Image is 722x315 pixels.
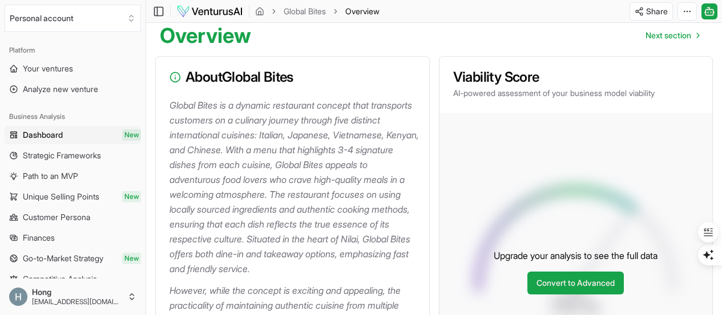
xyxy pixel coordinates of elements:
h1: Overview [160,24,251,47]
span: Unique Selling Points [23,191,99,202]
button: Hong[EMAIL_ADDRESS][DOMAIN_NAME] [5,283,141,310]
span: New [122,191,141,202]
a: Global Bites [284,6,326,17]
a: Analyze new venture [5,80,141,98]
a: Go-to-Market StrategyNew [5,249,141,268]
span: Next section [646,30,691,41]
a: Finances [5,229,141,247]
p: AI-powered assessment of your business model viability [453,87,699,99]
span: Analyze new venture [23,83,98,95]
img: ACg8ocL0GqTr662ampPmG7fLPbksXRsHjRsQCYQseFtQVnhHZYwV=s96-c [9,288,27,306]
button: Share [630,2,673,21]
a: Your ventures [5,59,141,78]
span: Overview [345,6,380,17]
span: Hong [32,287,123,297]
span: Your ventures [23,63,73,74]
span: Share [646,6,668,17]
a: Customer Persona [5,208,141,226]
button: Select an organization [5,5,141,32]
p: Global Bites is a dynamic restaurant concept that transports customers on a culinary journey thro... [170,98,420,276]
h3: About Global Bites [170,70,416,84]
span: Strategic Frameworks [23,150,101,161]
img: logo [176,5,243,18]
a: Unique Selling PointsNew [5,188,141,206]
div: Business Analysis [5,107,141,126]
span: Go-to-Market Strategy [23,253,103,264]
span: Customer Persona [23,212,90,223]
span: Path to an MVP [23,170,78,182]
a: Convert to Advanced [527,272,624,294]
a: Competitive Analysis [5,270,141,288]
h3: Viability Score [453,70,699,84]
nav: pagination [636,24,708,47]
a: DashboardNew [5,126,141,144]
nav: breadcrumb [255,6,380,17]
span: New [122,129,141,141]
a: Go to next page [636,24,708,47]
span: Competitive Analysis [23,273,97,285]
span: New [122,253,141,264]
div: Platform [5,41,141,59]
a: Path to an MVP [5,167,141,185]
span: Finances [23,232,55,244]
a: Strategic Frameworks [5,146,141,165]
p: Upgrade your analysis to see the full data [494,249,658,262]
span: Dashboard [23,129,63,141]
span: [EMAIL_ADDRESS][DOMAIN_NAME] [32,297,123,306]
